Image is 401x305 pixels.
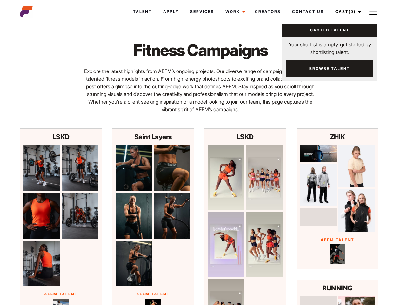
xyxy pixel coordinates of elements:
[112,41,289,60] h1: Fitness Campaigns
[349,9,356,14] span: (0)
[184,3,220,20] a: Services
[23,132,98,142] p: LSKD
[330,3,365,20] a: Cast(0)
[282,37,377,56] p: Your shortlist is empty, get started by shortlisting talent.
[116,132,190,142] p: Saint Layers
[127,3,157,20] a: Talent
[286,60,373,77] a: Browse Talent
[300,283,375,293] p: RUNNING
[369,8,377,16] img: Burger icon
[300,237,375,243] p: AEFM Talent
[81,67,320,113] p: Explore the latest highlights from AEFM’s ongoing projects. Our diverse range of campaigns featur...
[23,291,98,297] p: AEFM Talent
[157,3,184,20] a: Apply
[249,3,286,20] a: Creators
[20,5,33,18] img: cropped-aefm-brand-fav-22-square.png
[330,244,345,264] img: Connor Lateral Jump
[282,24,377,37] a: Casted Talent
[220,3,249,20] a: Work
[286,3,330,20] a: Contact Us
[300,132,375,142] p: ZHIK
[208,132,283,142] p: LSKD
[116,291,190,297] p: AEFM Talent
